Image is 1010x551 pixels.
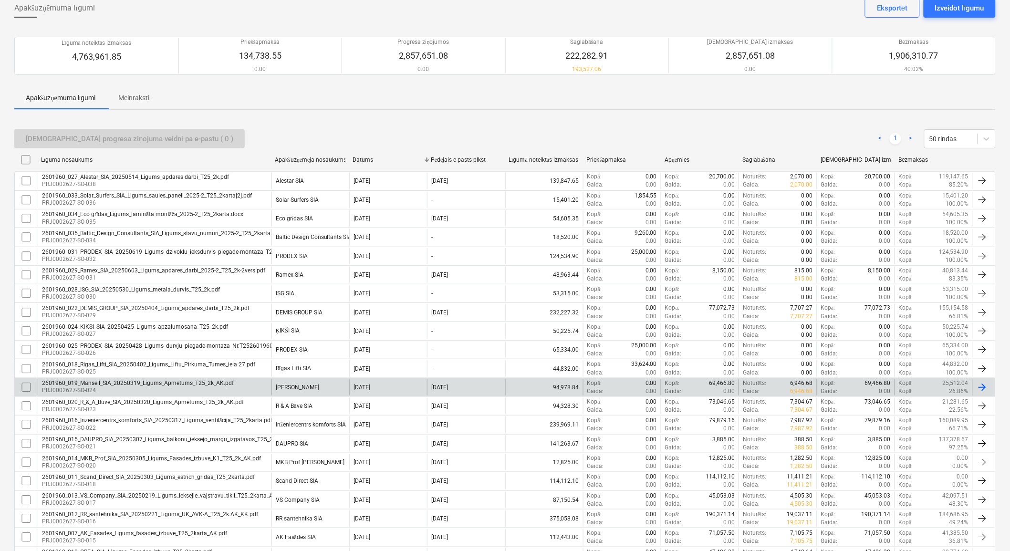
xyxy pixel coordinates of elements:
div: Solar Surfers SIA [276,197,319,203]
div: 124,534.90 [505,248,583,264]
div: [DATE] [354,177,370,184]
p: 0.00 [646,256,657,264]
p: Gaida : [743,331,760,339]
p: 54,605.35 [943,210,968,218]
p: Gaida : [743,181,760,189]
p: PRJ0002627-SO-034 [42,237,281,245]
div: ISG SIA [276,290,294,297]
p: Gaida : [665,293,682,301]
p: 0.00 [646,331,657,339]
div: Saglabāšana [743,156,813,164]
p: Melnraksti [119,93,150,103]
p: 0.00 [879,323,891,331]
p: 1,906,310.77 [889,50,938,62]
p: 815.00 [795,267,813,275]
p: 134,738.55 [239,50,281,62]
p: 0.00 [723,293,735,301]
p: 0.00 [879,229,891,237]
div: [DATE] [431,215,448,222]
p: Kopā : [665,192,679,200]
p: 40,813.44 [943,267,968,275]
div: 2601960_035_Baltic_Design_Consultants_SIA_Ligums_stavu_numuri_2025-2_T25_2karta.pdf [42,230,281,237]
div: Apņēmies [665,156,735,164]
p: 40.02% [889,65,938,73]
p: Kopā : [587,229,602,237]
div: - [431,234,433,240]
p: Gaida : [587,181,604,189]
p: 100.00% [946,218,968,227]
div: 54,605.35 [505,210,583,227]
div: [DATE] [354,328,370,334]
p: 0.00 [239,65,281,73]
p: 100.00% [946,331,968,339]
p: 0.00 [879,331,891,339]
p: PRJ0002627-SO-026 [42,349,326,357]
p: Gaida : [665,218,682,227]
p: 25,000.00 [631,342,657,350]
p: Kopā : [665,173,679,181]
div: 15,401.20 [505,192,583,208]
p: 155,154.58 [939,304,968,312]
div: 18,520.00 [505,229,583,245]
p: 0.00 [646,312,657,321]
p: Kopā : [587,304,602,312]
div: 12,825.00 [505,454,583,470]
p: 0.00 [802,229,813,237]
p: 100.00% [946,256,968,264]
p: Noturēts : [743,323,766,331]
p: Kopā : [587,285,602,293]
iframe: Chat Widget [962,505,1010,551]
div: 139,847.65 [505,173,583,189]
p: 85.20% [949,181,968,189]
p: 193,527.06 [566,65,608,73]
p: 25,000.00 [631,248,657,256]
p: Kopā : [665,229,679,237]
p: Kopā : [821,304,835,312]
p: 0.00 [879,312,891,321]
p: 0.00 [723,331,735,339]
p: 1,854.55 [635,192,657,200]
p: 0.00 [802,256,813,264]
p: 0.00 [802,285,813,293]
p: Kopā : [821,323,835,331]
p: Gaida : [743,200,760,208]
p: 0.00 [802,342,813,350]
p: 0.00 [646,218,657,227]
p: Noturēts : [743,210,766,218]
p: 0.00 [646,237,657,245]
p: 20,700.00 [865,173,891,181]
p: 53,315.00 [943,285,968,293]
div: Ramex SIA [276,271,303,278]
p: Kopā : [899,229,913,237]
p: Noturēts : [743,229,766,237]
p: 0.00 [879,248,891,256]
p: 7,707.27 [791,312,813,321]
p: Kopā : [821,267,835,275]
div: 94,978.84 [505,379,583,395]
p: 0.00 [723,248,735,256]
p: 0.00 [802,323,813,331]
p: PRJ0002627-SO-036 [42,199,252,207]
p: 8,150.00 [712,267,735,275]
div: [DATE] [354,346,370,353]
p: 0.00 [802,192,813,200]
p: Kopā : [821,210,835,218]
div: [DATE] [354,271,370,278]
p: 0.00 [708,65,793,73]
div: - [431,197,433,203]
p: Gaida : [743,256,760,264]
div: [DATE] [431,177,448,184]
p: Gaida : [743,293,760,301]
div: [DATE] [354,290,370,297]
div: Izveidot līgumu [935,2,984,14]
p: 18,520.00 [943,229,968,237]
p: 0.00 [802,237,813,245]
p: Kopā : [899,218,913,227]
p: Kopā : [587,248,602,256]
p: Kopā : [899,331,913,339]
a: Previous page [875,133,886,145]
p: Gaida : [587,237,604,245]
p: Gaida : [665,237,682,245]
p: 77,072.73 [709,304,735,312]
div: 50,225.74 [505,323,583,339]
